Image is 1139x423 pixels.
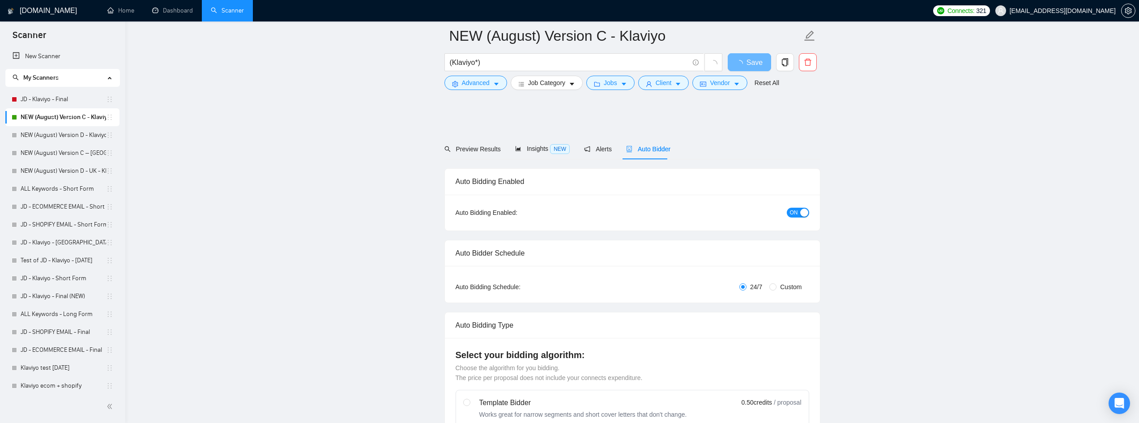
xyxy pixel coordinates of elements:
li: JD - Klaviyo - Final [5,90,119,108]
div: Auto Bidding Enabled [456,169,809,194]
button: idcardVendorcaret-down [692,76,747,90]
span: holder [106,185,113,192]
a: New Scanner [13,47,112,65]
span: Save [747,57,763,68]
span: caret-down [675,81,681,87]
a: NEW (August) Version D - UK - Klaviyo [21,162,106,180]
span: holder [106,311,113,318]
span: idcard [700,81,706,87]
span: 321 [976,6,986,16]
a: ALL Keywords - Long Form [21,305,106,323]
span: holder [106,329,113,336]
span: holder [106,114,113,121]
li: New Scanner [5,47,119,65]
li: JD - Klaviyo - UK - only [5,234,119,252]
h4: Select your bidding algorithm: [456,349,809,361]
a: Test of JD - Klaviyo - [DATE] [21,252,106,269]
a: JD - ECOMMERCE EMAIL - Short Form [21,198,106,216]
li: NEW (August) Version D - Klaviyo [5,126,119,144]
span: holder [106,257,113,264]
li: Test of JD - Klaviyo - 15 July [5,252,119,269]
li: JD - ECOMMERCE EMAIL - Short Form [5,198,119,216]
a: Klaviyo ecom + shopify [21,377,106,395]
input: Search Freelance Jobs... [450,57,689,68]
a: NEW (August) Version C – [GEOGRAPHIC_DATA] - Klaviyo [21,144,106,162]
span: copy [776,58,793,66]
a: JD - Klaviyo - [GEOGRAPHIC_DATA] - only [21,234,106,252]
span: Client [656,78,672,88]
div: Template Bidder [479,397,687,408]
div: Auto Bidding Schedule: [456,282,573,292]
span: holder [106,346,113,354]
span: caret-down [734,81,740,87]
span: area-chart [515,145,521,152]
span: info-circle [693,60,699,65]
span: Jobs [604,78,617,88]
span: ON [790,208,798,218]
li: JD - ECOMMERCE EMAIL - Final [5,341,119,359]
a: NEW (August) Version D - Klaviyo [21,126,106,144]
span: folder [594,81,600,87]
span: loading [736,60,747,67]
span: user [646,81,652,87]
span: holder [106,364,113,372]
span: Custom [776,282,805,292]
span: caret-down [493,81,499,87]
a: searchScanner [211,7,244,14]
span: Scanner [5,29,53,47]
span: 0.50 credits [742,397,772,407]
span: Vendor [710,78,729,88]
a: JD - Klaviyo - Final (NEW) [21,287,106,305]
button: delete [799,53,817,71]
span: / proposal [774,398,801,407]
li: JD - SHOPIFY EMAIL - Short Form [5,216,119,234]
span: user [998,8,1004,14]
input: Scanner name... [449,25,802,47]
span: bars [518,81,525,87]
span: My Scanners [13,74,59,81]
a: JD - Klaviyo - Short Form [21,269,106,287]
div: Auto Bidding Enabled: [456,208,573,218]
span: holder [106,382,113,389]
span: NEW [550,144,570,154]
span: Preview Results [444,145,501,153]
span: Insights [515,145,570,152]
a: Reset All [755,78,779,88]
li: ALL Keywords - Short Form [5,180,119,198]
div: Works great for narrow segments and short cover letters that don't change. [479,410,687,419]
a: dashboardDashboard [152,7,193,14]
span: holder [106,203,113,210]
span: setting [1122,7,1135,14]
span: delete [799,58,816,66]
li: NEW (August) Version C - Klaviyo [5,108,119,126]
a: homeHome [107,7,134,14]
li: ALL Keywords - Long Form [5,305,119,323]
span: edit [804,30,815,42]
span: holder [106,221,113,228]
span: holder [106,275,113,282]
li: Klaviyo test 15 July [5,359,119,377]
div: Open Intercom Messenger [1109,393,1130,414]
a: JD - SHOPIFY EMAIL - Final [21,323,106,341]
span: notification [584,146,590,152]
span: Job Category [528,78,565,88]
button: settingAdvancedcaret-down [444,76,507,90]
li: JD - Klaviyo - Short Form [5,269,119,287]
li: JD - Klaviyo - Final (NEW) [5,287,119,305]
span: holder [106,239,113,246]
span: Choose the algorithm for you bidding. The price per proposal does not include your connects expen... [456,364,643,381]
button: barsJob Categorycaret-down [511,76,583,90]
span: My Scanners [23,74,59,81]
a: Klaviyo test [DATE] [21,359,106,377]
span: search [13,74,19,81]
button: setting [1121,4,1135,18]
span: holder [106,150,113,157]
span: robot [626,146,632,152]
span: holder [106,96,113,103]
button: Save [728,53,771,71]
span: Alerts [584,145,612,153]
span: holder [106,167,113,175]
li: NEW (August) Version C – UK - Klaviyo [5,144,119,162]
button: folderJobscaret-down [586,76,635,90]
span: caret-down [621,81,627,87]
